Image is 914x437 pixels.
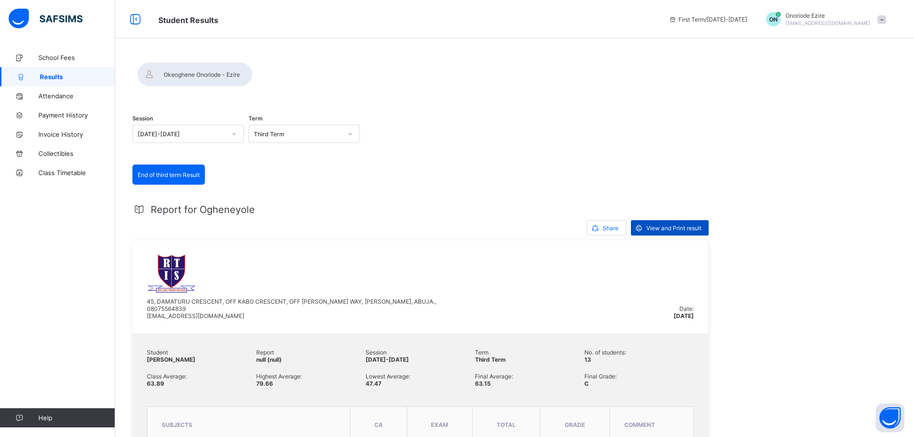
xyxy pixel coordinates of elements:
span: 79.66 [256,380,273,387]
span: 63.15 [475,380,491,387]
span: Final Average: [475,373,584,380]
span: EXAM [431,421,448,428]
span: Term [249,115,262,122]
span: Attendance [38,92,115,100]
span: End of third term Result [138,171,200,178]
span: [DATE] [674,312,694,319]
span: [PERSON_NAME] [147,356,195,363]
span: School Fees [38,54,115,61]
span: 47.47 [366,380,381,387]
span: null (null) [256,356,282,363]
span: Collectibles [38,150,115,157]
span: ON [769,16,778,23]
button: Open asap [876,403,904,432]
span: total [497,421,516,428]
span: comment [624,421,655,428]
span: Lowest Average: [366,373,475,380]
span: Final Grade: [584,373,694,380]
span: Invoice History [38,130,115,138]
span: Third Term [475,356,506,363]
span: CA [374,421,383,428]
span: Report [256,349,366,356]
span: Class Timetable [38,169,115,177]
span: Highest Average: [256,373,366,380]
span: No. of students: [584,349,694,356]
span: Onoriode Ezire [785,12,870,19]
span: Share [603,224,618,232]
div: Third Term [254,130,342,138]
span: Help [38,414,115,422]
img: safsims [9,9,83,29]
span: 63.89 [147,380,164,387]
div: OnoriodeEzire [757,12,891,26]
span: Student Results [158,15,218,25]
span: [EMAIL_ADDRESS][DOMAIN_NAME] [785,20,870,26]
img: rtis.png [147,255,196,293]
span: View and Print result [646,224,701,232]
span: 13 [584,356,591,363]
span: grade [565,421,585,428]
span: Class Average: [147,373,256,380]
span: Term [475,349,584,356]
div: [DATE]-[DATE] [138,130,226,138]
span: [DATE]-[DATE] [366,356,409,363]
span: subjects [162,421,192,428]
span: Payment History [38,111,115,119]
span: C [584,380,589,387]
span: 45, DAMATURU CRESCENT, OFF KABO CRESCENT, OFF [PERSON_NAME] WAY, [PERSON_NAME], ABUJA., 080755648... [147,298,436,319]
span: Session [132,115,153,122]
span: Session [366,349,475,356]
span: Date: [679,305,694,312]
span: session/term information [669,16,747,23]
span: Student [147,349,256,356]
span: Report for Ogheneyole [151,204,255,215]
span: Results [40,73,115,81]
